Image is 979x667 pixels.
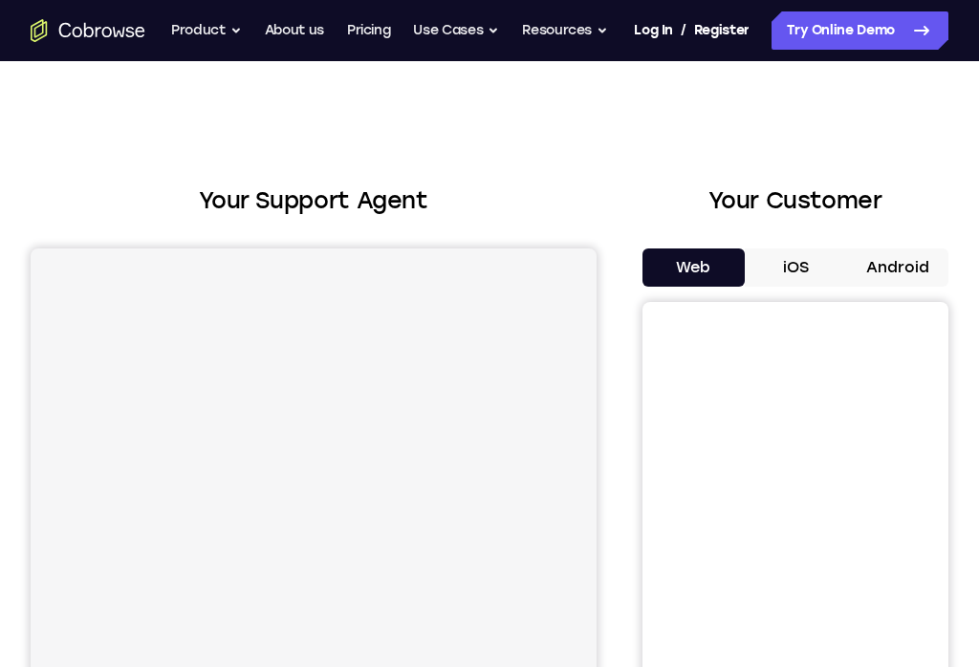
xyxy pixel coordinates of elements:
[347,11,391,50] a: Pricing
[642,183,948,218] h2: Your Customer
[522,11,608,50] button: Resources
[634,11,672,50] a: Log In
[745,248,847,287] button: iOS
[772,11,948,50] a: Try Online Demo
[31,19,145,42] a: Go to the home page
[413,11,499,50] button: Use Cases
[681,19,686,42] span: /
[171,11,242,50] button: Product
[642,248,745,287] button: Web
[31,183,597,218] h2: Your Support Agent
[694,11,750,50] a: Register
[265,11,324,50] a: About us
[846,248,948,287] button: Android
